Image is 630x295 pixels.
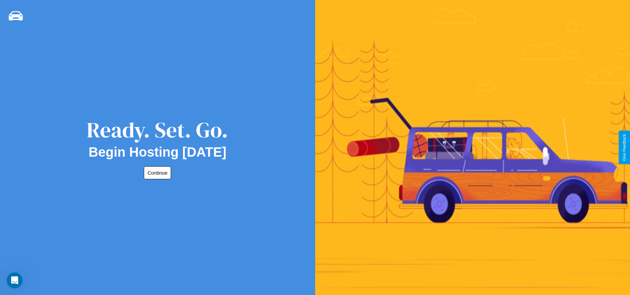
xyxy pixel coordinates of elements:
button: Continue [144,166,171,179]
div: Ready. Set. Go. [87,115,228,145]
h2: Begin Hosting [DATE] [89,145,226,160]
div: Give Feedback [622,134,627,161]
iframe: Intercom live chat [7,272,23,288]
